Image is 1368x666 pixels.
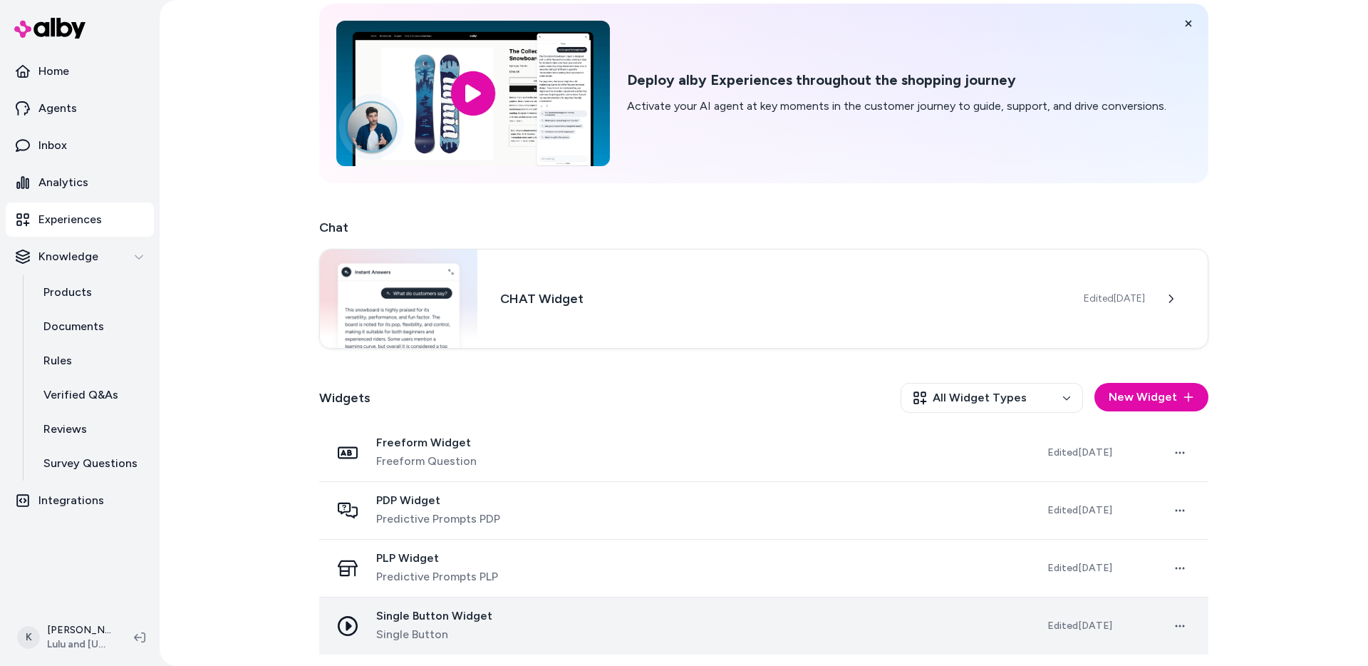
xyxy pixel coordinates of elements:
a: Home [6,54,154,88]
span: Edited [DATE] [1047,504,1112,516]
p: Reviews [43,421,87,438]
span: Predictive Prompts PLP [376,568,498,585]
a: Chat widgetCHAT WidgetEdited[DATE] [319,249,1208,349]
span: Predictive Prompts PDP [376,511,500,528]
p: Verified Q&As [43,386,118,404]
span: Edited [DATE] [1047,620,1112,632]
a: Analytics [6,165,154,200]
span: Freeform Question [376,453,477,470]
h3: CHAT Widget [500,289,1061,309]
p: Knowledge [38,248,98,265]
a: Products [29,275,154,309]
h2: Deploy alby Experiences throughout the shopping journey [627,71,1166,89]
span: Single Button [376,626,492,643]
a: Reviews [29,412,154,446]
button: All Widget Types [901,383,1083,413]
span: Single Button Widget [376,609,492,623]
span: Edited [DATE] [1084,292,1145,306]
p: Agents [38,100,77,117]
button: K[PERSON_NAME]Lulu and [US_STATE] [9,615,123,660]
p: [PERSON_NAME] [47,623,111,637]
a: Integrations [6,483,154,518]
p: Experiences [38,211,102,228]
span: K [17,626,40,649]
h2: Widgets [319,388,370,408]
p: Documents [43,318,104,335]
a: Documents [29,309,154,344]
img: Chat widget [320,250,477,348]
a: Agents [6,91,154,125]
img: alby Logo [14,18,85,39]
p: Rules [43,352,72,369]
p: Home [38,63,69,80]
a: Survey Questions [29,446,154,481]
span: Freeform Widget [376,436,477,450]
span: PDP Widget [376,493,500,508]
p: Survey Questions [43,455,138,472]
p: Integrations [38,492,104,509]
span: Edited [DATE] [1047,562,1112,574]
p: Activate your AI agent at key moments in the customer journey to guide, support, and drive conver... [627,98,1166,115]
a: Experiences [6,203,154,237]
p: Products [43,284,92,301]
span: Edited [DATE] [1047,446,1112,458]
a: Verified Q&As [29,378,154,412]
a: Inbox [6,128,154,163]
button: Knowledge [6,240,154,274]
h2: Chat [319,217,1208,237]
a: Rules [29,344,154,378]
span: PLP Widget [376,551,498,565]
p: Analytics [38,174,88,191]
button: New Widget [1094,383,1208,411]
p: Inbox [38,137,67,154]
span: Lulu and [US_STATE] [47,637,111,652]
